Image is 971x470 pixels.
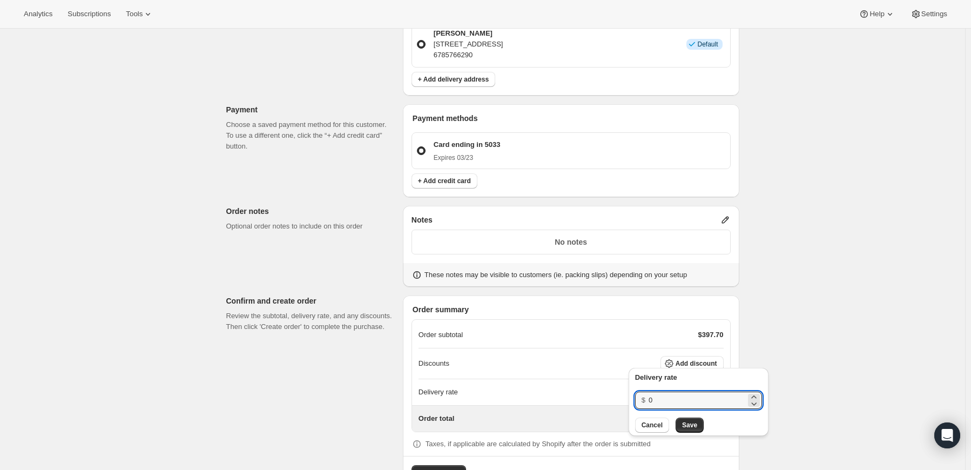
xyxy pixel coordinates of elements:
p: No notes [419,237,724,247]
p: Delivery rate [635,372,762,383]
p: Delivery rate [419,387,458,398]
p: $397.70 [698,330,724,340]
span: + Add credit card [418,177,471,185]
p: Card ending in 5033 [434,139,501,150]
button: Save [676,418,704,433]
p: Expires 03/23 [434,153,501,162]
span: Help [869,10,884,18]
p: Payment [226,104,394,115]
p: 6785766290 [434,50,503,61]
span: Analytics [24,10,52,18]
p: Payment methods [413,113,731,124]
button: Help [852,6,901,22]
span: Save [682,421,697,429]
span: Notes [412,214,433,225]
span: Subscriptions [68,10,111,18]
button: Add discount [660,356,724,371]
span: $ [642,396,645,404]
span: Cancel [642,421,663,429]
button: Subscriptions [61,6,117,22]
p: Order notes [226,206,394,217]
p: [PERSON_NAME] [434,28,503,39]
span: Tools [126,10,143,18]
button: + Add credit card [412,173,477,189]
span: Default [697,40,718,49]
p: Taxes, if applicable are calculated by Shopify after the order is submitted [426,439,651,449]
button: Tools [119,6,160,22]
p: Order summary [413,304,731,315]
p: Order subtotal [419,330,463,340]
button: Analytics [17,6,59,22]
p: Order total [419,413,454,424]
button: Settings [904,6,954,22]
p: These notes may be visible to customers (ie. packing slips) depending on your setup [424,270,687,280]
p: Confirm and create order [226,296,394,306]
p: Review the subtotal, delivery rate, and any discounts. Then click 'Create order' to complete the ... [226,311,394,332]
p: [STREET_ADDRESS] [434,39,503,50]
span: Add discount [676,359,717,368]
p: Discounts [419,358,449,369]
span: + Add delivery address [418,75,489,84]
button: Cancel [635,418,669,433]
button: + Add delivery address [412,72,495,87]
div: Open Intercom Messenger [934,422,960,448]
p: Choose a saved payment method for this customer. To use a different one, click the “+ Add credit ... [226,119,394,152]
span: Settings [921,10,947,18]
p: Optional order notes to include on this order [226,221,394,232]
